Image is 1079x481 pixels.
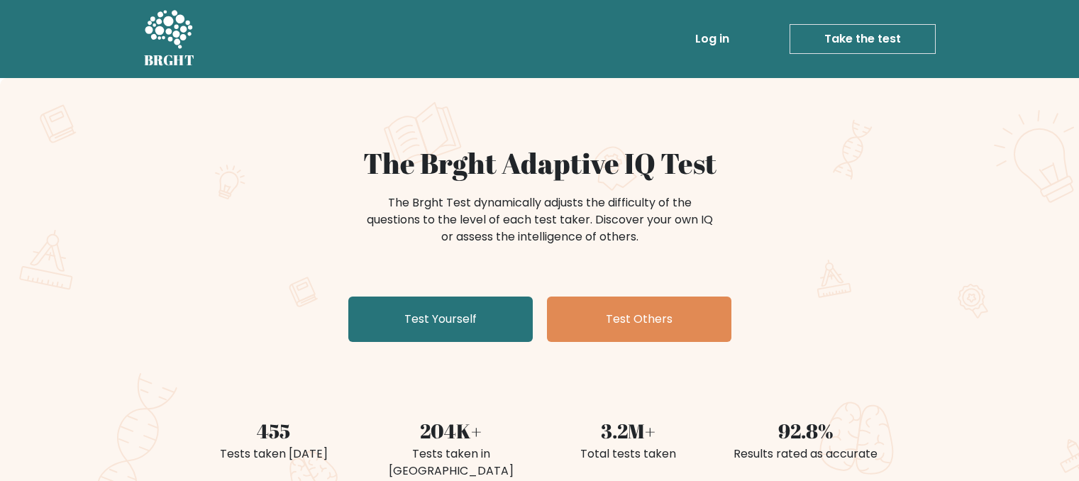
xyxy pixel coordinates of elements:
a: Test Others [547,297,731,342]
div: 3.2M+ [548,416,709,446]
a: Test Yourself [348,297,533,342]
div: 455 [194,416,354,446]
div: Total tests taken [548,446,709,463]
div: The Brght Test dynamically adjusts the difficulty of the questions to the level of each test take... [363,194,717,245]
a: Take the test [790,24,936,54]
div: 92.8% [726,416,886,446]
a: BRGHT [144,6,195,72]
div: Tests taken in [GEOGRAPHIC_DATA] [371,446,531,480]
div: Results rated as accurate [726,446,886,463]
div: 204K+ [371,416,531,446]
a: Log in [690,25,735,53]
div: Tests taken [DATE] [194,446,354,463]
h1: The Brght Adaptive IQ Test [194,146,886,180]
h5: BRGHT [144,52,195,69]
